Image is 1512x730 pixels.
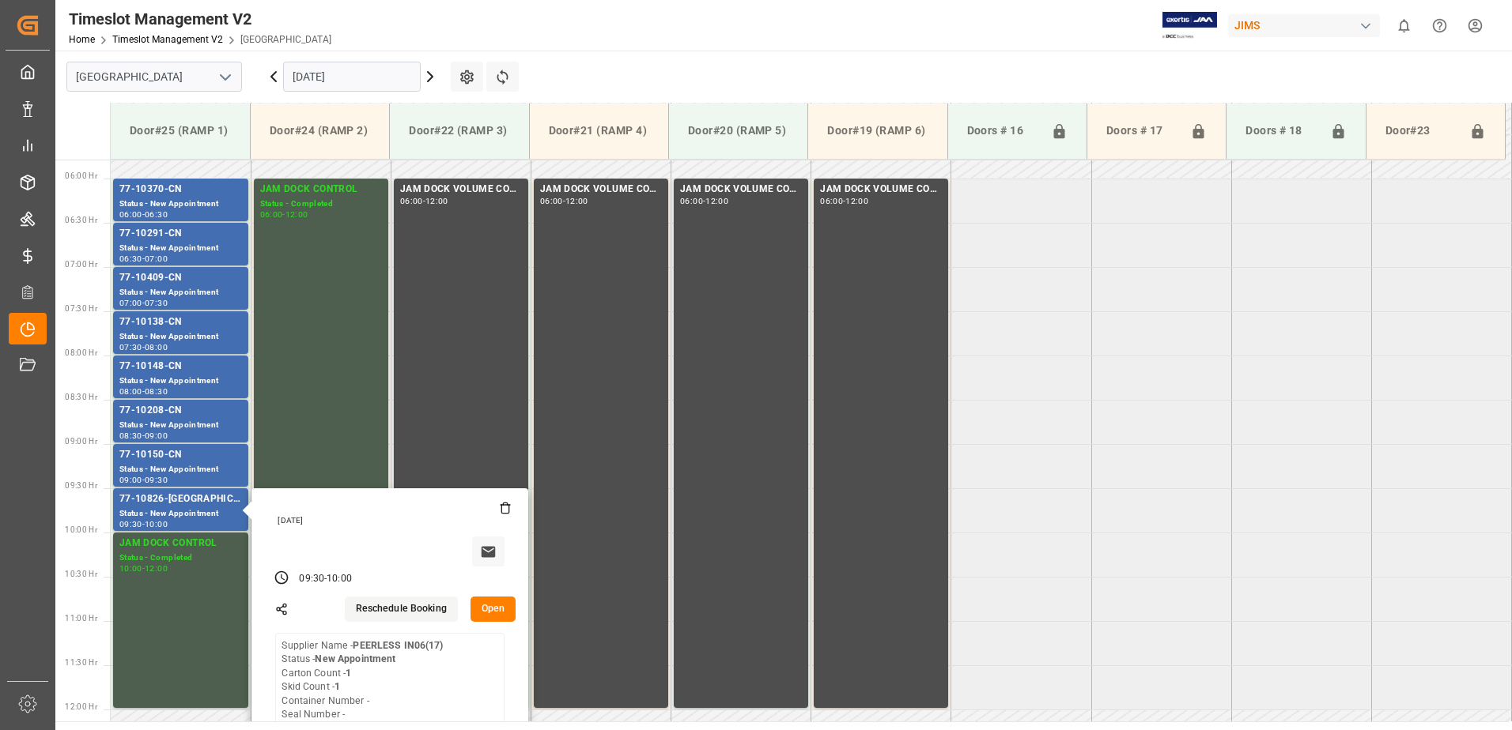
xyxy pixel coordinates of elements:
[119,299,142,307] div: 07:00
[69,7,331,31] div: Timeslot Management V2
[353,640,443,651] b: PEERLESS IN06(17)
[400,182,522,198] div: JAM DOCK VOLUME CONTROL
[1379,116,1463,146] div: Door#23
[327,572,352,586] div: 10:00
[119,521,142,528] div: 09:30
[283,62,421,92] input: DD.MM.YYYY
[142,565,145,572] div: -
[119,536,242,551] div: JAM DOCK CONTROL
[540,198,563,205] div: 06:00
[65,171,97,180] span: 06:00 Hr
[142,432,145,439] div: -
[119,388,142,395] div: 08:00
[119,182,242,198] div: 77-10370-CN
[1100,116,1184,146] div: Doors # 17
[112,34,223,45] a: Timeslot Management V2
[213,65,236,89] button: open menu
[119,374,242,388] div: Status - New Appointment
[272,515,511,526] div: [DATE]
[119,359,242,374] div: 77-10148-CN
[324,572,327,586] div: -
[260,211,283,218] div: 06:00
[145,299,168,307] div: 07:30
[1386,8,1422,43] button: show 0 new notifications
[119,242,242,255] div: Status - New Appointment
[119,198,242,211] div: Status - New Appointment
[119,476,142,484] div: 09:00
[299,572,324,586] div: 09:30
[119,491,242,507] div: 77-10826-[GEOGRAPHIC_DATA]
[142,299,145,307] div: -
[1228,14,1380,37] div: JIMS
[65,437,97,446] span: 09:00 Hr
[123,116,237,145] div: Door#25 (RAMP 1)
[263,116,376,145] div: Door#24 (RAMP 2)
[119,403,242,419] div: 77-10208-CN
[820,182,942,198] div: JAM DOCK VOLUME CONTROL
[119,344,142,351] div: 07:30
[65,525,97,534] span: 10:00 Hr
[145,476,168,484] div: 09:30
[1228,10,1386,40] button: JIMS
[145,344,168,351] div: 08:00
[142,521,145,528] div: -
[400,198,423,205] div: 06:00
[119,255,142,262] div: 06:30
[65,614,97,623] span: 11:00 Hr
[145,432,168,439] div: 09:00
[69,34,95,45] a: Home
[119,314,242,330] div: 77-10138-CN
[145,211,168,218] div: 06:30
[65,348,97,357] span: 08:00 Hr
[565,198,588,205] div: 12:00
[145,255,168,262] div: 07:00
[682,116,795,145] div: Door#20 (RAMP 5)
[540,182,662,198] div: JAM DOCK VOLUME CONTROL
[1422,8,1457,43] button: Help Center
[119,419,242,432] div: Status - New Appointment
[563,198,565,205] div: -
[1162,12,1217,40] img: Exertis%20JAM%20-%20Email%20Logo.jpg_1722504956.jpg
[119,551,242,565] div: Status - Completed
[145,388,168,395] div: 08:30
[680,198,703,205] div: 06:00
[145,521,168,528] div: 10:00
[961,116,1045,146] div: Doors # 16
[142,211,145,218] div: -
[705,198,728,205] div: 12:00
[843,198,845,205] div: -
[703,198,705,205] div: -
[119,463,242,476] div: Status - New Appointment
[542,116,656,145] div: Door#21 (RAMP 4)
[142,255,145,262] div: -
[282,211,285,218] div: -
[119,447,242,463] div: 77-10150-CN
[119,432,142,439] div: 08:30
[471,596,516,622] button: Open
[119,270,242,286] div: 77-10409-CN
[260,182,382,198] div: JAM DOCK CONTROL
[65,260,97,269] span: 07:00 Hr
[65,481,97,490] span: 09:30 Hr
[423,198,425,205] div: -
[425,198,448,205] div: 12:00
[66,62,242,92] input: Type to search/select
[680,182,802,198] div: JAM DOCK VOLUME CONTROL
[65,570,97,578] span: 10:30 Hr
[403,116,516,145] div: Door#22 (RAMP 3)
[282,639,443,722] div: Supplier Name - Status - Carton Count - Skid Count - Container Number - Seal Number -
[119,211,142,218] div: 06:00
[145,565,168,572] div: 12:00
[142,388,145,395] div: -
[119,330,242,344] div: Status - New Appointment
[142,344,145,351] div: -
[1239,116,1323,146] div: Doors # 18
[345,596,458,622] button: Reschedule Booking
[65,216,97,224] span: 06:30 Hr
[65,304,97,313] span: 07:30 Hr
[845,198,868,205] div: 12:00
[335,681,340,692] b: 1
[65,393,97,401] span: 08:30 Hr
[315,653,395,664] b: New Appointment
[65,702,97,711] span: 12:00 Hr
